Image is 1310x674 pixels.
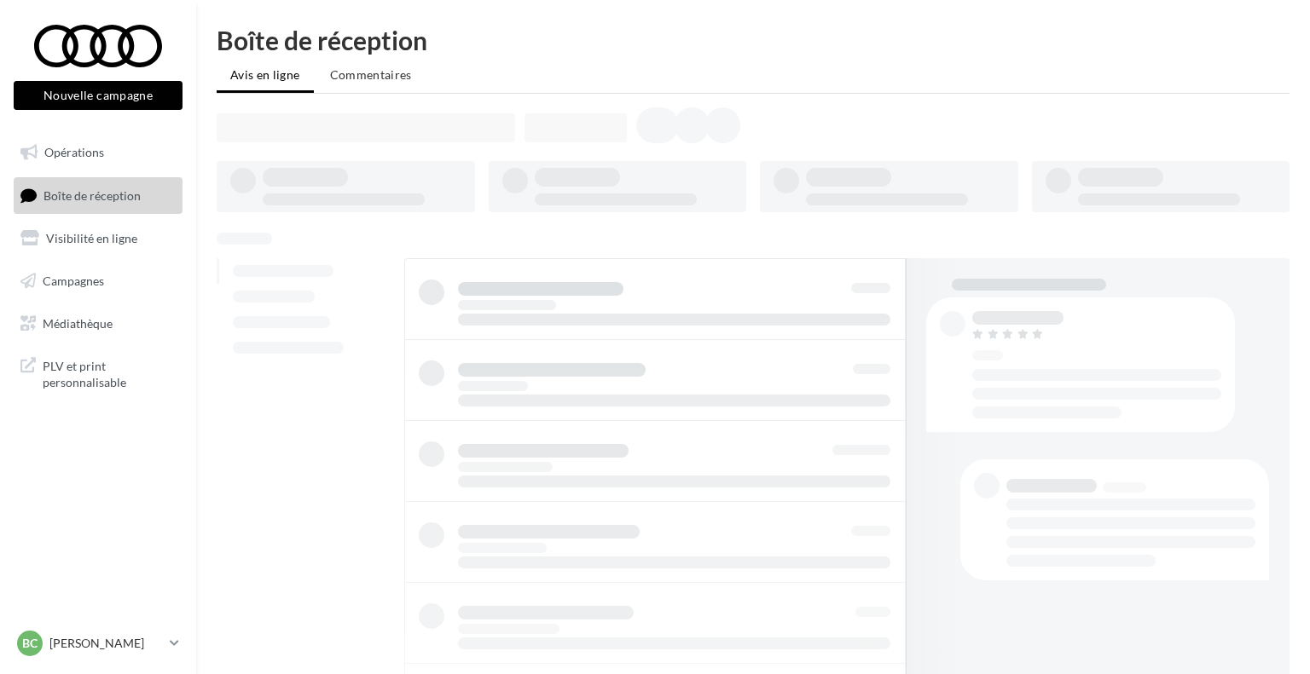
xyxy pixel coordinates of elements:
button: Nouvelle campagne [14,81,183,110]
span: Médiathèque [43,315,113,330]
span: Boîte de réception [43,187,141,202]
a: Campagnes [10,263,186,299]
a: Boîte de réception [10,177,186,214]
span: Commentaires [330,67,412,82]
a: PLV et print personnalisable [10,348,186,398]
span: PLV et print personnalisable [43,354,176,391]
span: Campagnes [43,274,104,288]
a: BC [PERSON_NAME] [14,627,183,660]
a: Opérations [10,135,186,170]
div: Boîte de réception [217,27,1290,53]
a: Médiathèque [10,306,186,342]
span: Opérations [44,145,104,159]
a: Visibilité en ligne [10,221,186,256]
span: Visibilité en ligne [46,231,137,245]
span: BC [22,635,38,652]
p: [PERSON_NAME] [49,635,163,652]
